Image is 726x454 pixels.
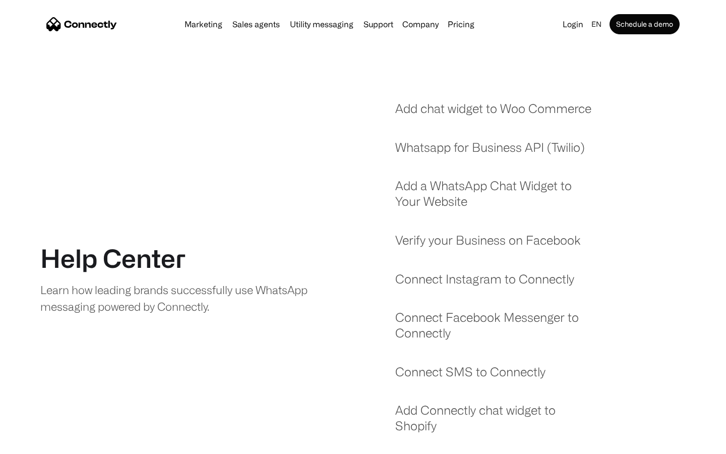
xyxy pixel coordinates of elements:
a: Add a WhatsApp Chat Widget to Your Website [395,178,598,219]
a: Add Connectly chat widget to Shopify [395,403,598,443]
div: Learn how leading brands successfully use WhatsApp messaging powered by Connectly. [40,281,316,315]
a: Verify your Business on Facebook [395,233,581,258]
a: Marketing [180,20,226,28]
a: Add chat widget to Woo Commerce [395,101,591,127]
div: Company [402,17,439,31]
div: en [591,17,601,31]
h1: Help Center [40,243,186,273]
a: Pricing [444,20,478,28]
a: Sales agents [228,20,284,28]
a: Login [559,17,587,31]
aside: Language selected: English [10,435,60,450]
a: Schedule a demo [610,14,680,34]
a: Connect SMS to Connectly [395,364,546,390]
a: Connect Instagram to Connectly [395,271,574,297]
a: Connect Facebook Messenger to Connectly [395,310,598,351]
a: Utility messaging [286,20,357,28]
a: Whatsapp for Business API (Twilio) [395,140,585,165]
a: Support [359,20,397,28]
ul: Language list [20,436,60,450]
